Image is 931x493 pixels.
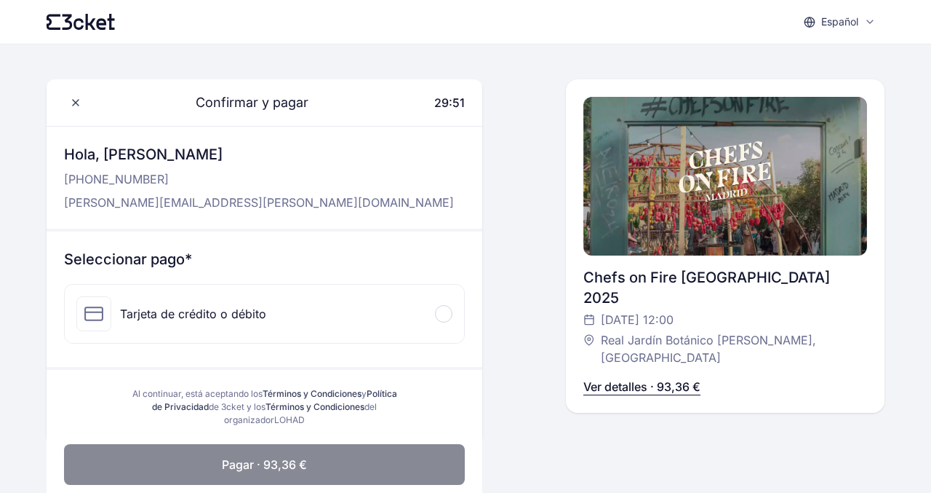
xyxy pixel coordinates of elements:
[64,444,465,485] button: Pagar · 93,36 €
[583,378,700,395] p: Ver detalles · 93,36 €
[821,15,858,29] p: Español
[601,311,674,328] span: [DATE] 12:00
[64,144,454,165] h3: Hola, [PERSON_NAME]
[434,95,465,110] span: 29:51
[128,387,401,427] div: Al continuar, está aceptando los y de 3cket y los del organizador
[274,414,305,425] span: LOHAD
[222,456,307,473] span: Pagar · 93,36 €
[265,401,364,412] a: Términos y Condiciones
[263,388,361,399] a: Términos y Condiciones
[178,92,308,113] span: Confirmar y pagar
[601,331,852,366] span: Real Jardín Botánico [PERSON_NAME], [GEOGRAPHIC_DATA]
[64,249,465,269] h3: Seleccionar pago*
[583,267,867,308] div: Chefs on Fire [GEOGRAPHIC_DATA] 2025
[64,194,454,211] p: [PERSON_NAME][EMAIL_ADDRESS][PERSON_NAME][DOMAIN_NAME]
[120,305,266,323] div: Tarjeta de crédito o débito
[64,170,454,188] p: [PHONE_NUMBER]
